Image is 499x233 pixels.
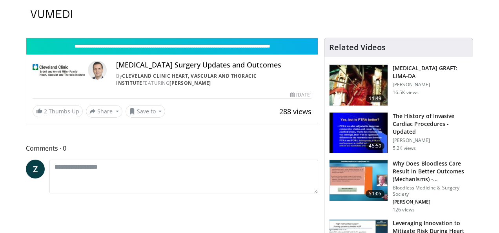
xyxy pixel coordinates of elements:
[33,105,83,117] a: 2 Thumbs Up
[169,80,211,86] a: [PERSON_NAME]
[393,207,415,213] p: 126 views
[116,61,311,69] h4: [MEDICAL_DATA] Surgery Updates and Outcomes
[329,64,468,106] a: 11:49 [MEDICAL_DATA] GRAFT: LIMA-DA [PERSON_NAME] 16.5K views
[33,61,85,80] img: Cleveland Clinic Heart, Vascular and Thoracic Institute
[393,199,468,205] p: Bruce Spiess
[330,65,388,106] img: feAgcbrvkPN5ynqH4xMDoxOjA4MTsiGN.150x105_q85_crop-smart_upscale.jpg
[393,82,468,88] p: [PERSON_NAME]
[26,160,45,178] a: Z
[366,142,384,150] span: 45:50
[393,89,419,96] p: 16.5K views
[366,95,384,102] span: 11:49
[86,105,122,118] button: Share
[366,190,384,198] span: 51:05
[393,160,468,183] h3: Why Does Bloodless Care Result in Better Outcomes (Mechanisms) - Even in Emergencies?
[329,112,468,154] a: 45:50 The History of Invasive Cardiac Procedures - Updated [PERSON_NAME] 5.2K views
[329,160,468,213] a: 51:05 Why Does Bloodless Care Result in Better Outcomes (Mechanisms) - [PERSON_NAME]… Bloodless M...
[88,61,107,80] img: Avatar
[31,10,72,18] img: VuMedi Logo
[393,137,468,144] p: [PERSON_NAME]
[330,113,388,153] img: 1d453f88-8103-4e95-8810-9435d5cda4fd.150x105_q85_crop-smart_upscale.jpg
[126,105,166,118] button: Save to
[329,43,386,52] h4: Related Videos
[393,64,468,80] h3: [MEDICAL_DATA] GRAFT: LIMA-DA
[393,112,468,136] h3: The History of Invasive Cardiac Procedures - Updated
[393,145,416,151] p: 5.2K views
[116,73,311,87] div: By FEATURING
[330,160,388,201] img: e6cd85c4-3055-4ffc-a5ab-b84f6b76fa62.150x105_q85_crop-smart_upscale.jpg
[290,91,311,98] div: [DATE]
[26,143,318,153] span: Comments 0
[116,73,257,86] a: Cleveland Clinic Heart, Vascular and Thoracic Institute
[279,107,311,116] span: 288 views
[393,185,468,197] p: Bloodless Medicine & Surgery Society
[44,107,47,115] span: 2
